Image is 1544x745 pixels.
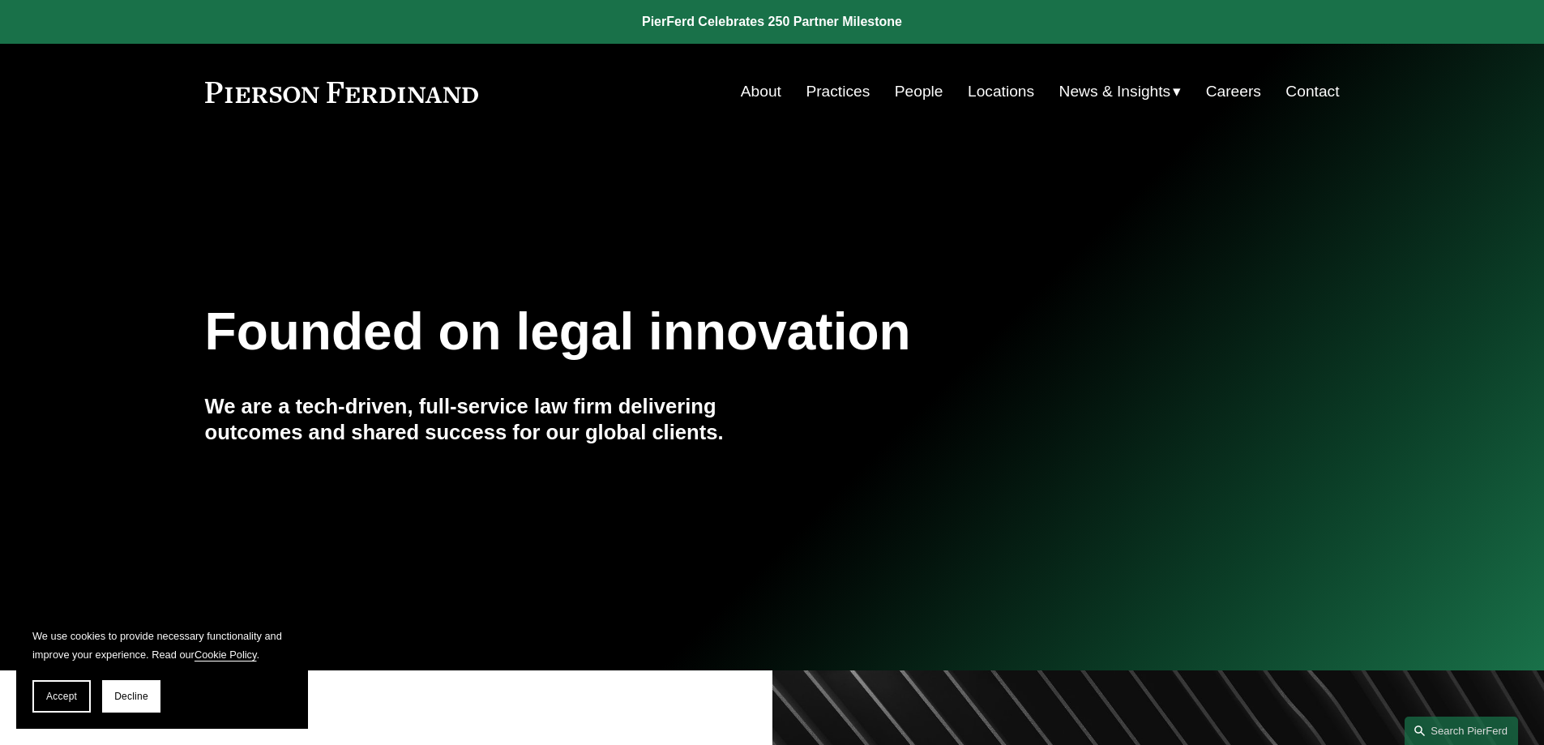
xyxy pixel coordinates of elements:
[114,691,148,702] span: Decline
[16,610,308,729] section: Cookie banner
[1285,76,1339,107] a: Contact
[102,680,160,713] button: Decline
[968,76,1034,107] a: Locations
[32,680,91,713] button: Accept
[806,76,870,107] a: Practices
[46,691,77,702] span: Accept
[741,76,781,107] a: About
[1059,76,1182,107] a: folder dropdown
[195,649,257,661] a: Cookie Policy
[1206,76,1261,107] a: Careers
[1059,78,1171,106] span: News & Insights
[205,302,1151,362] h1: Founded on legal innovation
[205,393,772,446] h4: We are a tech-driven, full-service law firm delivering outcomes and shared success for our global...
[1405,717,1518,745] a: Search this site
[32,627,292,664] p: We use cookies to provide necessary functionality and improve your experience. Read our .
[895,76,943,107] a: People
